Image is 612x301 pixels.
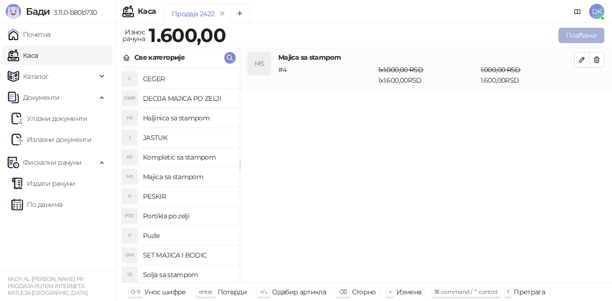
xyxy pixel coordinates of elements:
h4: Kompletic sa stampom [143,150,232,165]
h4: Haljinica sa stampom [143,110,232,126]
div: PPZ [122,208,137,224]
span: 0-9 [131,288,140,295]
a: Документација [570,4,585,19]
h4: Puzle [143,228,232,243]
div: grid [115,67,240,282]
div: Продаја 2422 [172,9,214,19]
h4: Solja sa stampom [143,267,232,282]
div: MS [248,52,271,75]
span: 3.11.0-b80b730 [50,8,97,17]
div: Износ рачуна [120,26,147,45]
a: Излазни документи [11,130,91,149]
div: Претрага [514,286,545,298]
span: Документи [23,88,59,107]
span: DK [589,4,604,19]
a: Почетна [8,25,51,44]
div: MS [122,169,137,184]
div: # 4 [276,64,376,86]
div: Сторно [352,286,376,298]
a: Ulazni dokumentiУлазни документи [11,109,87,128]
span: Каталог [23,67,49,86]
h4: Majica sa stampom [143,169,232,184]
div: P [122,228,137,243]
h4: DECIJA MAJICA PO ZELJI [143,91,232,106]
div: KS [122,150,137,165]
div: Каса [138,8,156,15]
div: Унос шифре [144,286,186,298]
h4: JASTUK [143,130,232,145]
strong: 1.600,00 [149,23,226,47]
span: + [389,288,392,295]
div: J [122,130,137,145]
a: По данима [11,195,62,214]
h4: PESKIR [143,189,232,204]
h4: SET MAJICA I BODIC [143,247,232,263]
span: Фискални рачуни [23,153,81,172]
span: ⌘ command / ⌃ control [434,288,498,295]
div: SMI [122,247,137,263]
div: Одабир артикла [272,286,326,298]
small: RADY AL-[PERSON_NAME] PR PRODAJA PUTEM INTERNETA KATLEJA [GEOGRAPHIC_DATA] [8,276,87,296]
span: f [507,288,509,295]
span: ⌫ [339,288,347,295]
span: Бади [26,6,50,17]
div: DMP [122,91,137,106]
h4: Portikla po zelji [143,208,232,224]
a: Издати рачуни [11,174,76,193]
div: 1 x 1.600,00 RSD [376,64,479,86]
div: Потврди [218,286,247,298]
a: Каса [8,46,38,65]
button: Плаћање [558,28,604,43]
span: ↑/↓ [260,288,267,295]
div: 1.600,00 RSD [479,64,576,86]
h4: CEGER [143,71,232,86]
img: Logo [6,4,21,19]
div: HS [122,110,137,126]
div: P [122,189,137,204]
div: SS [122,267,137,282]
div: Измена [396,286,421,298]
span: 1 x 1.000,00 RSD [378,65,423,74]
h4: Majica sa stampom [278,52,574,63]
span: 1.000,00 RSD [481,65,520,74]
button: Add tab [230,4,250,23]
button: remove [216,10,229,18]
div: C [122,71,137,86]
span: enter [199,288,213,295]
div: Све категорије [134,52,185,63]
